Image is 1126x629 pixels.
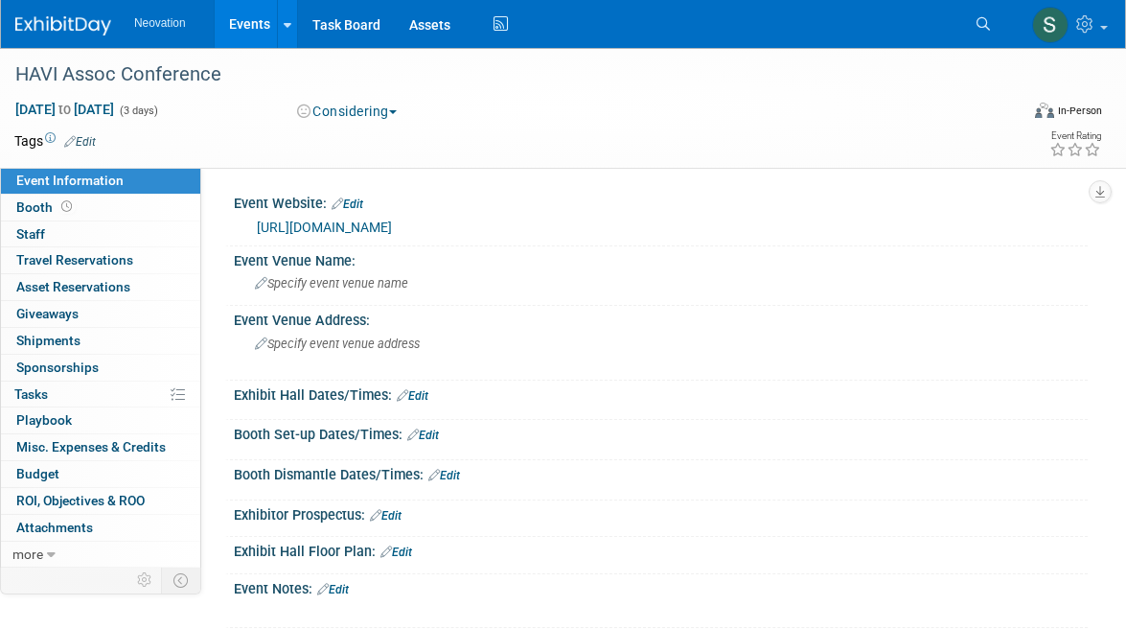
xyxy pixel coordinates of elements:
[16,439,166,454] span: Misc. Expenses & Credits
[1,488,200,514] a: ROI, Objectives & ROO
[56,102,74,117] span: to
[134,16,186,30] span: Neovation
[16,466,59,481] span: Budget
[1,247,200,273] a: Travel Reservations
[118,105,158,117] span: (3 days)
[397,389,428,403] a: Edit
[234,246,1088,270] div: Event Venue Name:
[16,252,133,268] span: Travel Reservations
[64,135,96,149] a: Edit
[428,469,460,482] a: Edit
[15,16,111,35] img: ExhibitDay
[16,199,76,215] span: Booth
[1,542,200,568] a: more
[234,574,1088,599] div: Event Notes:
[1032,7,1069,43] img: Susan Hurrell
[14,131,96,151] td: Tags
[1057,104,1102,118] div: In-Person
[1035,103,1054,118] img: Format-Inperson.png
[1,408,200,433] a: Playbook
[16,173,124,188] span: Event Information
[234,381,1088,406] div: Exhibit Hall Dates/Times:
[932,100,1102,128] div: Event Format
[16,226,45,242] span: Staff
[128,568,162,593] td: Personalize Event Tab Strip
[16,333,80,348] span: Shipments
[234,420,1088,445] div: Booth Set-up Dates/Times:
[1049,131,1101,141] div: Event Rating
[255,337,420,351] span: Specify event venue address
[16,306,79,321] span: Giveaways
[1,274,200,300] a: Asset Reservations
[407,429,439,442] a: Edit
[255,276,408,291] span: Specify event venue name
[16,412,72,428] span: Playbook
[57,199,76,214] span: Booth not reserved yet
[16,360,99,375] span: Sponsorships
[332,198,363,211] a: Edit
[1,515,200,541] a: Attachments
[16,493,145,508] span: ROI, Objectives & ROO
[16,279,130,294] span: Asset Reservations
[12,547,43,562] span: more
[1,195,200,221] a: Booth
[1,434,200,460] a: Misc. Expenses & Credits
[14,101,115,118] span: [DATE] [DATE]
[9,58,996,92] div: HAVI Assoc Conference
[1,355,200,381] a: Sponsorships
[234,460,1088,485] div: Booth Dismantle Dates/Times:
[1,461,200,487] a: Budget
[14,386,48,402] span: Tasks
[1,382,200,408] a: Tasks
[1,168,200,194] a: Event Information
[370,509,402,523] a: Edit
[162,568,201,593] td: Toggle Event Tabs
[234,537,1088,562] div: Exhibit Hall Floor Plan:
[290,102,404,121] button: Considering
[1,301,200,327] a: Giveaways
[234,189,1088,214] div: Event Website:
[234,501,1088,525] div: Exhibitor Prospectus:
[380,546,412,559] a: Edit
[1,328,200,354] a: Shipments
[234,306,1088,330] div: Event Venue Address:
[16,520,93,535] span: Attachments
[257,220,392,235] a: [URL][DOMAIN_NAME]
[317,583,349,596] a: Edit
[1,221,200,247] a: Staff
